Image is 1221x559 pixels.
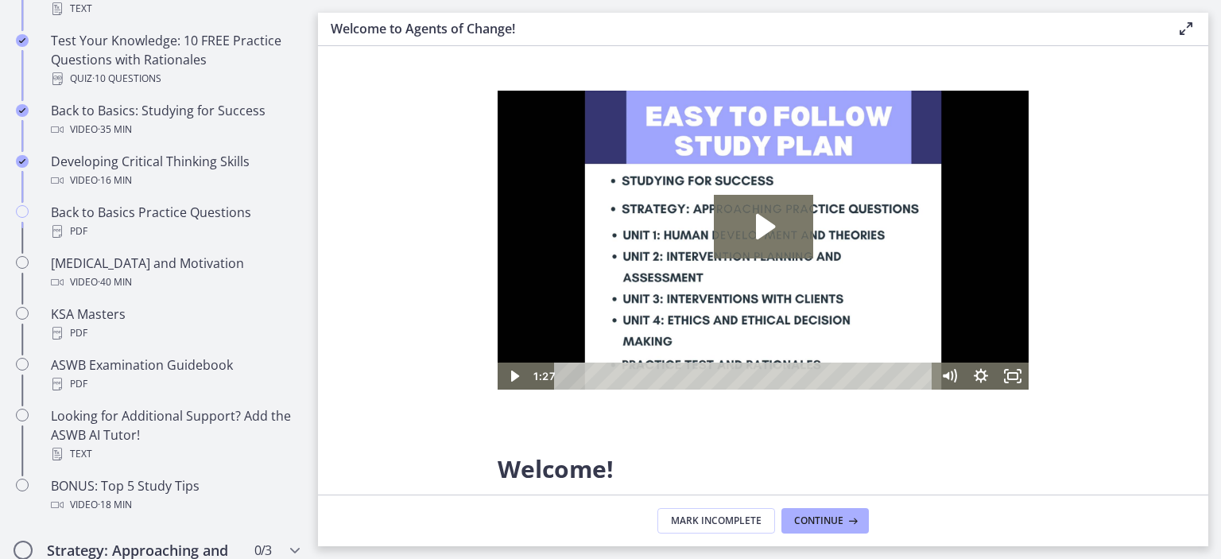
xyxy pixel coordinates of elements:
button: Mark Incomplete [657,508,775,534]
span: Continue [794,514,843,527]
div: Text [51,444,299,464]
div: Back to Basics: Studying for Success [51,101,299,139]
button: Show settings menu [467,272,499,299]
div: KSA Masters [51,305,299,343]
div: PDF [51,375,299,394]
div: BONUS: Top 5 Study Tips [51,476,299,514]
span: Welcome! [498,452,614,485]
div: Back to Basics Practice Questions [51,203,299,241]
i: Completed [16,155,29,168]
div: Video [51,495,299,514]
button: Mute [436,272,467,299]
span: · 16 min [98,171,132,190]
i: Completed [16,104,29,117]
button: Play Video: c1o6hcmjueu5qasqsu00.mp4 [216,104,316,168]
div: [MEDICAL_DATA] and Motivation [51,254,299,292]
i: Completed [16,34,29,47]
div: PDF [51,222,299,241]
span: · 40 min [98,273,132,292]
span: · 35 min [98,120,132,139]
div: Developing Critical Thinking Skills [51,152,299,190]
span: · 10 Questions [92,69,161,88]
h3: Welcome to Agents of Change! [331,19,1151,38]
div: Video [51,273,299,292]
div: Video [51,120,299,139]
div: Playbar [68,272,428,299]
div: Video [51,171,299,190]
div: PDF [51,324,299,343]
div: Looking for Additional Support? Add the ASWB AI Tutor! [51,406,299,464]
span: · 18 min [98,495,132,514]
div: Test Your Knowledge: 10 FREE Practice Questions with Rationales [51,31,299,88]
span: Mark Incomplete [671,514,762,527]
button: Continue [781,508,869,534]
button: Fullscreen [499,272,531,299]
div: Quiz [51,69,299,88]
div: ASWB Examination Guidebook [51,355,299,394]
